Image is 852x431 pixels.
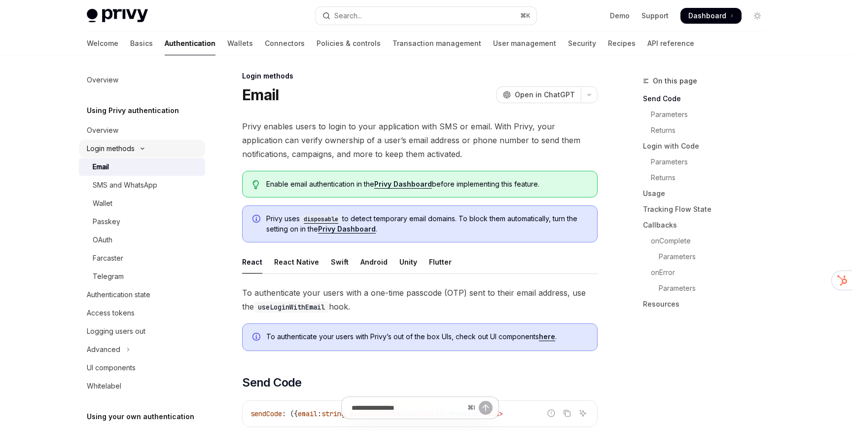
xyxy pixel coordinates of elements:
a: Logging users out [79,322,205,340]
a: Parameters [643,154,773,170]
svg: Tip [252,180,259,189]
svg: Info [252,215,262,225]
a: Privy Dashboard [374,180,432,189]
div: Flutter [429,250,452,274]
div: Access tokens [87,307,135,319]
div: Email [93,161,109,173]
a: SMS and WhatsApp [79,176,205,194]
div: Advanced [87,344,120,355]
div: Overview [87,74,118,86]
div: UI components [87,362,136,374]
a: Send Code [643,91,773,107]
a: Policies & controls [317,32,381,55]
div: Android [360,250,388,274]
a: here [539,332,555,341]
h5: Using Privy authentication [87,105,179,117]
a: Privy Dashboard [318,225,376,234]
div: Authentication state [87,289,150,301]
a: UI components [79,359,205,377]
code: useLoginWithEmail [254,302,329,313]
button: Toggle Advanced section [79,341,205,358]
a: User management [493,32,556,55]
div: Wallet [93,197,112,209]
span: Privy uses to detect temporary email domains. To block them automatically, turn the setting on in... [266,214,587,234]
span: Privy enables users to login to your application with SMS or email. With Privy, your application ... [242,119,598,161]
a: Returns [643,170,773,186]
span: To authenticate your users with a one-time passcode (OTP) sent to their email address, use the hook. [242,286,598,313]
a: Parameters [643,280,773,296]
a: Authentication state [79,286,205,304]
a: Overview [79,71,205,89]
button: Open search [316,7,536,25]
a: Wallets [227,32,253,55]
button: Toggle Login methods section [79,140,205,157]
div: Login methods [242,71,598,81]
input: Ask a question... [352,397,463,419]
h5: Using your own authentication [87,411,194,423]
a: Returns [643,122,773,138]
span: Dashboard [688,11,726,21]
a: Parameters [643,107,773,122]
a: API reference [647,32,694,55]
a: Welcome [87,32,118,55]
span: ⌘ K [520,12,531,20]
div: Overview [87,124,118,136]
div: SMS and WhatsApp [93,179,157,191]
div: Passkey [93,216,120,228]
a: OAuth [79,231,205,249]
a: Wallet [79,195,205,212]
code: disposable [300,214,342,224]
span: Enable email authentication in the before implementing this feature. [266,179,587,189]
a: Connectors [265,32,305,55]
div: React [242,250,262,274]
a: Dashboard [680,8,742,24]
span: Send Code [242,375,302,391]
div: Farcaster [93,252,123,264]
div: Whitelabel [87,380,121,392]
span: To authenticate your users with Privy’s out of the box UIs, check out UI components . [266,332,587,342]
button: Send message [479,401,493,415]
a: Transaction management [392,32,481,55]
a: Overview [79,121,205,139]
a: Security [568,32,596,55]
a: Tracking Flow State [643,201,773,217]
a: onComplete [643,233,773,249]
a: Demo [610,11,630,21]
a: Access tokens [79,304,205,322]
a: Basics [130,32,153,55]
h1: Email [242,86,279,104]
a: Whitelabel [79,377,205,395]
a: Authentication [165,32,215,55]
a: onError [643,265,773,280]
div: Unity [399,250,417,274]
div: Logging users out [87,325,145,337]
a: disposable [300,214,342,223]
a: Passkey [79,213,205,231]
div: OAuth [93,234,112,246]
svg: Info [252,333,262,343]
a: Login with Code [643,138,773,154]
a: Recipes [608,32,636,55]
button: Toggle dark mode [749,8,765,24]
div: Telegram [93,271,124,282]
a: Usage [643,186,773,201]
div: React Native [274,250,319,274]
a: Farcaster [79,249,205,267]
a: Callbacks [643,217,773,233]
div: Login methods [87,143,135,155]
a: Support [641,11,669,21]
button: Open in ChatGPT [497,86,581,103]
a: Parameters [643,249,773,265]
span: On this page [653,75,697,87]
a: Email [79,158,205,176]
img: light logo [87,9,148,23]
a: Telegram [79,268,205,285]
span: Open in ChatGPT [515,90,575,100]
div: Swift [331,250,349,274]
a: Resources [643,296,773,312]
div: Search... [334,10,362,22]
